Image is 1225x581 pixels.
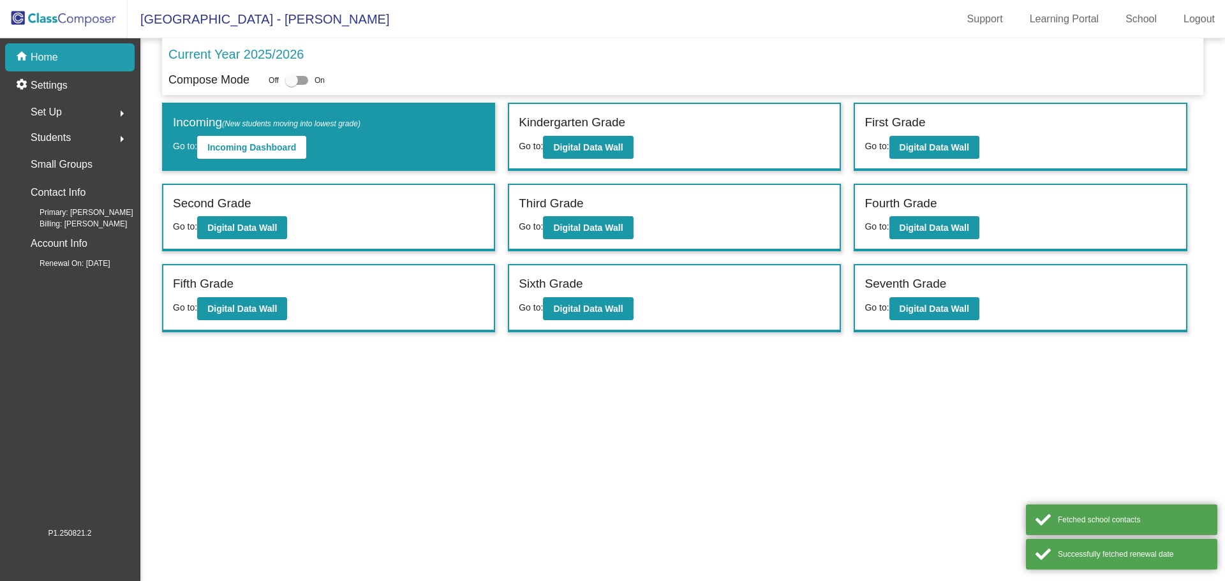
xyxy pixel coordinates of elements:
label: Incoming [173,114,360,132]
button: Digital Data Wall [889,136,979,159]
p: Account Info [31,235,87,253]
button: Digital Data Wall [889,216,979,239]
label: Sixth Grade [519,275,583,293]
p: Home [31,50,58,65]
span: Set Up [31,103,62,121]
a: Learning Portal [1020,9,1110,29]
b: Digital Data Wall [207,223,277,233]
button: Digital Data Wall [543,136,633,159]
label: Fourth Grade [865,195,937,213]
span: Billing: [PERSON_NAME] [19,218,127,230]
span: Primary: [PERSON_NAME] [19,207,133,218]
span: Go to: [865,141,889,151]
span: (New students moving into lowest grade) [222,119,360,128]
b: Digital Data Wall [553,142,623,152]
span: Students [31,129,71,147]
a: Support [957,9,1013,29]
button: Incoming Dashboard [197,136,306,159]
div: Fetched school contacts [1058,514,1208,526]
button: Digital Data Wall [543,216,633,239]
span: Go to: [865,302,889,313]
span: Go to: [519,302,543,313]
span: Go to: [519,221,543,232]
b: Digital Data Wall [553,223,623,233]
mat-icon: settings [15,78,31,93]
b: Incoming Dashboard [207,142,296,152]
b: Digital Data Wall [900,304,969,314]
p: Settings [31,78,68,93]
label: Second Grade [173,195,251,213]
button: Digital Data Wall [889,297,979,320]
b: Digital Data Wall [900,142,969,152]
span: Renewal On: [DATE] [19,258,110,269]
span: On [315,75,325,86]
div: Successfully fetched renewal date [1058,548,1208,560]
label: Third Grade [519,195,583,213]
mat-icon: arrow_right [114,131,130,147]
p: Compose Mode [168,71,249,89]
b: Digital Data Wall [553,304,623,314]
mat-icon: arrow_right [114,106,130,121]
label: Fifth Grade [173,275,234,293]
b: Digital Data Wall [207,304,277,314]
label: Seventh Grade [865,275,946,293]
a: Logout [1173,9,1225,29]
mat-icon: home [15,50,31,65]
p: Small Groups [31,156,93,173]
span: Go to: [173,302,197,313]
span: Go to: [519,141,543,151]
p: Current Year 2025/2026 [168,45,304,64]
p: Contact Info [31,184,85,202]
span: Off [269,75,279,86]
a: School [1115,9,1167,29]
label: First Grade [865,114,925,132]
span: Go to: [173,141,197,151]
span: [GEOGRAPHIC_DATA] - [PERSON_NAME] [128,9,389,29]
b: Digital Data Wall [900,223,969,233]
label: Kindergarten Grade [519,114,625,132]
button: Digital Data Wall [543,297,633,320]
span: Go to: [865,221,889,232]
button: Digital Data Wall [197,297,287,320]
button: Digital Data Wall [197,216,287,239]
span: Go to: [173,221,197,232]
